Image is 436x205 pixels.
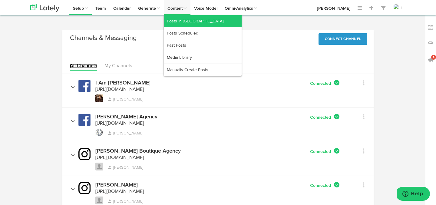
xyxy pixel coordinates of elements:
[95,163,103,170] img: avatar_blank.jpg
[108,98,143,101] span: [PERSON_NAME]
[95,114,157,120] h4: [PERSON_NAME] Agency
[70,33,137,43] h3: Channels & Messaging
[78,80,91,92] img: facebook.svg
[70,64,97,68] a: All Channels
[95,128,103,136] img: picture
[95,182,138,188] h4: [PERSON_NAME]
[397,187,430,202] iframe: Opens a widget where you can find more information
[95,148,181,154] h4: [PERSON_NAME] Boutique Agency
[164,27,242,39] a: Posts Scheduled
[164,64,242,76] a: Manually Create Posts
[95,197,103,204] img: avatar_blank.jpg
[95,94,103,102] img: picture
[164,39,242,51] a: Past Posts
[310,115,333,120] span: Connected
[108,131,143,135] span: [PERSON_NAME]
[78,148,91,160] img: instagram.svg
[104,64,132,68] a: My Channels
[428,57,434,63] img: announcements_off.svg
[95,189,144,194] a: [URL][DOMAIN_NAME]
[95,87,144,92] a: [URL][DOMAIN_NAME]
[164,51,242,64] a: Media Library
[319,33,368,45] button: Connect Channel
[95,121,144,126] a: [URL][DOMAIN_NAME]
[428,25,434,31] img: keywords_off.svg
[108,166,143,170] span: [PERSON_NAME]
[164,15,242,27] a: Posts in [GEOGRAPHIC_DATA]
[108,200,143,203] span: [PERSON_NAME]
[30,4,59,12] img: logo_lately_bg_light.svg
[95,80,150,86] h4: I Am [PERSON_NAME]
[431,55,436,60] span: 4
[393,4,401,12] img: OhcUycdS6u5e6MDkMfFl
[95,155,144,160] a: [URL][DOMAIN_NAME]
[78,114,91,126] img: facebook.svg
[310,81,333,86] span: Connected
[78,182,91,194] img: instagram.svg
[310,184,333,188] span: Connected
[428,40,434,46] img: links_off.svg
[310,150,333,154] span: Connected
